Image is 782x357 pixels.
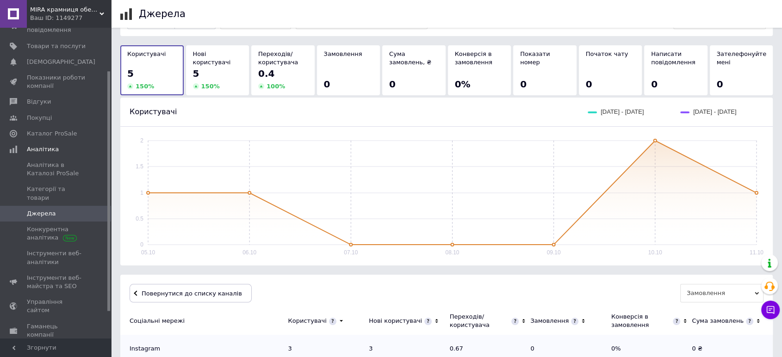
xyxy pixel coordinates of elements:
[750,249,763,256] text: 11.10
[258,50,298,66] span: Переходів/користувача
[201,83,220,90] span: 150 %
[455,79,471,90] span: 0%
[27,298,86,314] span: Управління сайтом
[127,50,166,57] span: Користувачі
[717,79,723,90] span: 0
[530,317,569,325] div: Замовлення
[761,301,780,319] button: Чат з покупцем
[258,68,274,79] span: 0.4
[324,79,330,90] span: 0
[680,284,763,302] span: Замовлення
[27,209,56,218] span: Джерела
[136,163,143,170] text: 1.5
[140,241,143,248] text: 0
[586,50,628,57] span: Початок чату
[130,284,252,302] button: Повернутися до списку каналів
[520,79,527,90] span: 0
[136,83,154,90] span: 150 %
[450,313,509,329] div: Переходів/користувача
[27,185,86,202] span: Категорії та товари
[546,249,560,256] text: 09.10
[651,79,658,90] span: 0
[27,114,52,122] span: Покупці
[120,345,284,353] div: Instagram
[445,249,459,256] text: 08.10
[136,215,143,222] text: 0.5
[27,225,86,242] span: Конкурентна аналітика
[141,249,155,256] text: 05.10
[140,137,143,144] text: 2
[193,50,231,66] span: Нові користувачі
[520,50,550,66] span: Показати номер
[27,274,86,290] span: Інструменти веб-майстра та SEO
[369,317,422,325] div: Нові користувачі
[27,98,51,106] span: Відгуки
[267,83,285,90] span: 100 %
[139,290,242,297] span: Повернутися до списку каналів
[717,50,766,66] span: Зателефонуйте мені
[692,317,743,325] div: Сума замовлень
[30,14,111,22] div: Ваш ID: 1149277
[130,107,177,116] span: Користувачі
[611,313,671,329] div: Конверсія в замовлення
[389,79,396,90] span: 0
[288,317,327,325] div: Користувачі
[27,129,77,138] span: Каталог ProSale
[455,50,492,66] span: Конверсія в замовлення
[648,249,662,256] text: 10.10
[586,79,592,90] span: 0
[139,8,186,19] h1: Джерела
[324,50,362,57] span: Замовлення
[651,50,695,66] span: Написати повідомлення
[27,58,95,66] span: [DEMOGRAPHIC_DATA]
[120,317,284,325] div: Соціальні мережі
[193,68,199,79] span: 5
[242,249,256,256] text: 06.10
[389,50,431,66] span: Сума замовлень, ₴
[30,6,99,14] span: MIRA крамниця оберегів
[344,249,358,256] text: 07.10
[27,249,86,266] span: Інструменти веб-аналітики
[27,42,86,50] span: Товари та послуги
[27,322,86,339] span: Гаманець компанії
[140,190,143,196] text: 1
[27,74,86,90] span: Показники роботи компанії
[27,145,59,154] span: Аналітика
[27,161,86,178] span: Аналітика в Каталозі ProSale
[127,68,134,79] span: 5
